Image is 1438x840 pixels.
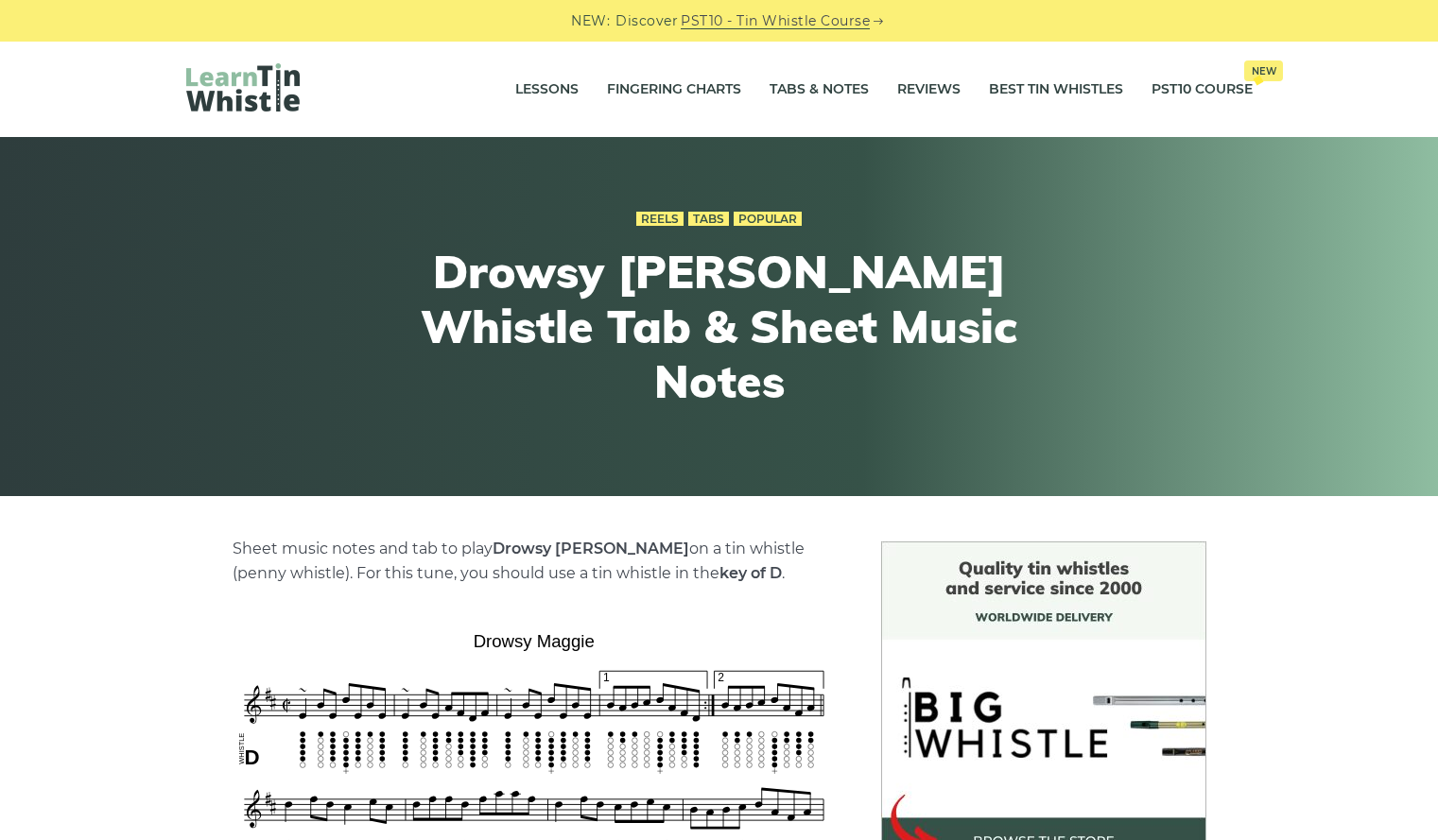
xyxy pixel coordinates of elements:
[636,212,684,227] a: Reels
[186,63,300,111] img: LearnTinWhistle.com
[1244,60,1283,81] span: New
[989,66,1123,113] a: Best Tin Whistles
[233,537,836,586] p: Sheet music notes and tab to play on a tin whistle (penny whistle). For this tune, you should use...
[688,212,729,227] a: Tabs
[770,66,869,113] a: Tabs & Notes
[493,540,689,557] strong: Drowsy [PERSON_NAME]
[515,66,579,113] a: Lessons
[372,245,1067,408] h1: Drowsy [PERSON_NAME] Whistle Tab & Sheet Music Notes
[1152,66,1253,113] a: PST10 CourseNew
[607,66,741,113] a: Fingering Charts
[897,66,961,113] a: Reviews
[719,564,782,582] strong: key of D
[734,212,802,227] a: Popular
